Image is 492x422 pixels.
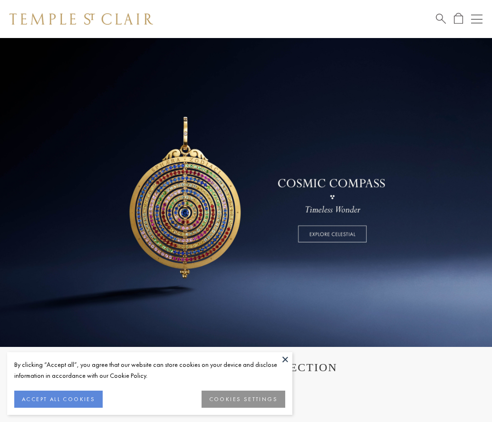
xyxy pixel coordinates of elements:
a: Search [436,13,446,25]
a: Open Shopping Bag [454,13,463,25]
div: By clicking “Accept all”, you agree that our website can store cookies on your device and disclos... [14,359,285,381]
img: Temple St. Clair [10,13,153,25]
button: COOKIES SETTINGS [202,391,285,408]
button: ACCEPT ALL COOKIES [14,391,103,408]
button: Open navigation [471,13,482,25]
